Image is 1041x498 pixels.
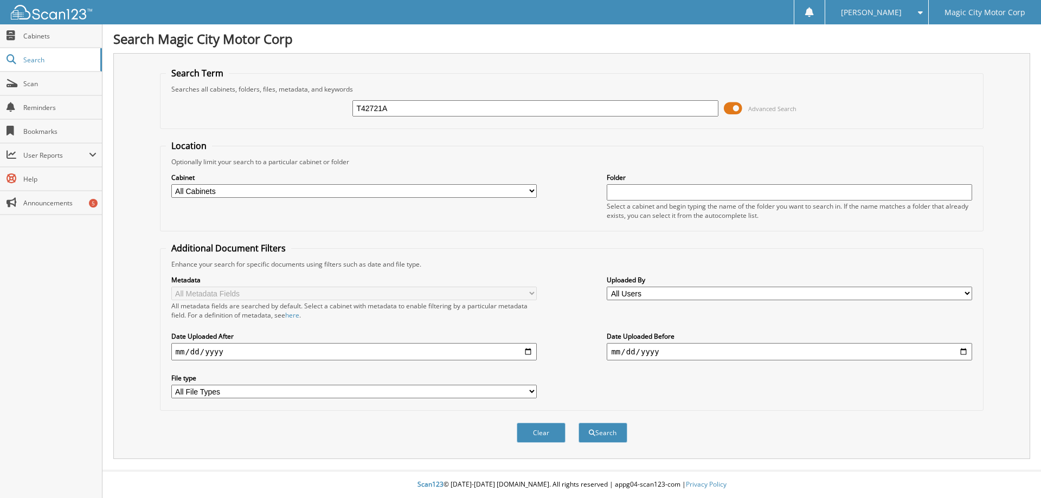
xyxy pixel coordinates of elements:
input: start [171,343,537,360]
span: Announcements [23,198,97,208]
legend: Additional Document Filters [166,242,291,254]
span: Help [23,174,97,184]
div: Searches all cabinets, folders, files, metadata, and keywords [166,85,978,94]
span: Cabinets [23,31,97,41]
div: Enhance your search for specific documents using filters such as date and file type. [166,260,978,269]
span: Scan [23,79,97,88]
label: Cabinet [171,173,537,182]
span: Advanced Search [748,105,796,113]
label: Date Uploaded After [171,332,537,341]
span: User Reports [23,151,89,160]
iframe: Chat Widget [987,446,1041,498]
label: Folder [607,173,972,182]
button: Search [579,423,627,443]
img: scan123-logo-white.svg [11,5,92,20]
label: Date Uploaded Before [607,332,972,341]
button: Clear [517,423,566,443]
span: [PERSON_NAME] [841,9,902,16]
span: Reminders [23,103,97,112]
div: All metadata fields are searched by default. Select a cabinet with metadata to enable filtering b... [171,301,537,320]
div: 5 [89,199,98,208]
span: Scan123 [417,480,444,489]
span: Magic City Motor Corp [944,9,1025,16]
div: Select a cabinet and begin typing the name of the folder you want to search in. If the name match... [607,202,972,220]
a: here [285,311,299,320]
label: File type [171,373,537,383]
span: Search [23,55,95,64]
div: © [DATE]-[DATE] [DOMAIN_NAME]. All rights reserved | appg04-scan123-com | [102,471,1041,498]
a: Privacy Policy [686,480,727,489]
label: Uploaded By [607,275,972,284]
legend: Search Term [166,67,229,79]
span: Bookmarks [23,127,97,136]
div: Optionally limit your search to a particular cabinet or folder [166,157,978,166]
h1: Search Magic City Motor Corp [113,30,1030,48]
label: Metadata [171,275,537,284]
input: end [607,343,972,360]
legend: Location [166,140,212,152]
